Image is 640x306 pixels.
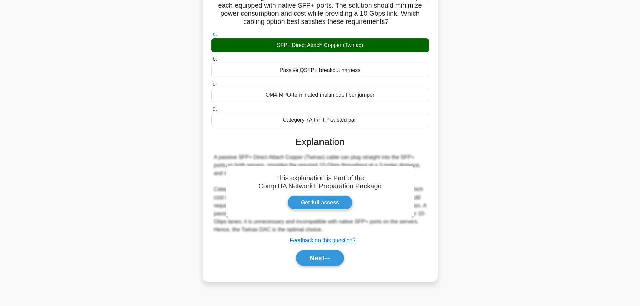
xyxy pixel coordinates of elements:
div: A passive SFP+ Direct Attach Copper (Twinax) cable can plug straight into the SFP+ ports on both ... [214,153,426,234]
div: Passive QSFP+ breakout harness [211,63,429,77]
div: SFP+ Direct Attach Copper (Twinax) [211,38,429,52]
span: b. [213,56,217,62]
a: Feedback on this question? [290,237,356,243]
button: Next [296,250,344,266]
span: d. [213,106,217,112]
span: a. [213,31,217,37]
h3: Explanation [215,136,425,148]
span: c. [213,81,217,87]
a: Get full access [287,195,353,210]
div: OM4 MPO-terminated multimode fiber jumper [211,88,429,102]
div: Category 7A F/FTP twisted pair [211,113,429,127]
